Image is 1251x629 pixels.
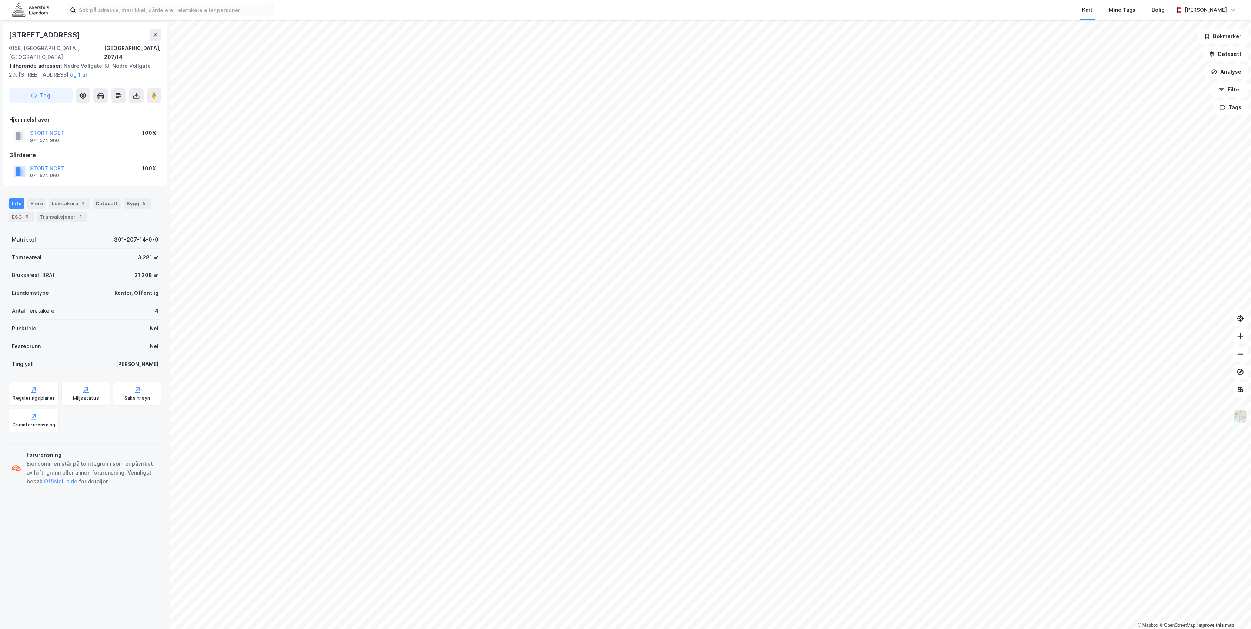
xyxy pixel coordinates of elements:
[1205,64,1248,79] button: Analyse
[134,271,159,280] div: 21 208 ㎡
[13,395,55,401] div: Reguleringsplaner
[1214,100,1248,115] button: Tags
[12,271,54,280] div: Bruksareal (BRA)
[1152,6,1165,14] div: Bolig
[155,306,159,315] div: 4
[141,200,148,207] div: 5
[23,213,31,220] div: 5
[37,212,87,222] div: Transaksjoner
[9,212,34,222] div: ESG
[1234,409,1248,423] img: Z
[142,164,157,173] div: 100%
[1198,29,1248,44] button: Bokmerker
[12,360,33,369] div: Tinglyst
[30,173,59,179] div: 971 524 960
[12,324,36,333] div: Punktleie
[138,253,159,262] div: 3 281 ㎡
[150,324,159,333] div: Nei
[12,235,36,244] div: Matrikkel
[12,289,49,297] div: Eiendomstype
[77,213,84,220] div: 2
[9,61,156,79] div: Nedre Vollgate 18, Nedre Vollgate 20, [STREET_ADDRESS]
[104,44,161,61] div: [GEOGRAPHIC_DATA], 207/14
[1082,6,1093,14] div: Kart
[27,459,159,486] div: Eiendommen står på tomtegrunn som er påvirket av luft, grunn eller annen forurensning. Vennligst ...
[1212,82,1248,97] button: Filter
[12,3,49,16] img: akershus-eiendom-logo.9091f326c980b4bce74ccdd9f866810c.svg
[93,198,121,209] div: Datasett
[73,395,99,401] div: Miljøstatus
[9,63,64,69] span: Tilhørende adresser:
[150,342,159,351] div: Nei
[12,306,54,315] div: Antall leietakere
[9,44,104,61] div: 0158, [GEOGRAPHIC_DATA], [GEOGRAPHIC_DATA]
[1214,593,1251,629] iframe: Chat Widget
[9,115,161,124] div: Hjemmelshaver
[12,253,41,262] div: Tomteareal
[116,360,159,369] div: [PERSON_NAME]
[12,422,55,428] div: Grunnforurensning
[1160,623,1195,628] a: OpenStreetMap
[9,198,24,209] div: Info
[27,198,46,209] div: Eiere
[27,450,159,459] div: Forurensning
[49,198,90,209] div: Leietakere
[76,4,274,16] input: Søk på adresse, matrikkel, gårdeiere, leietakere eller personer
[1185,6,1227,14] div: [PERSON_NAME]
[30,137,59,143] div: 971 524 960
[12,342,41,351] div: Festegrunn
[1198,623,1234,628] a: Improve this map
[114,289,159,297] div: Kontor, Offentlig
[1138,623,1158,628] a: Mapbox
[1109,6,1136,14] div: Mine Tags
[124,395,150,401] div: Saksinnsyn
[9,88,73,103] button: Tag
[9,151,161,160] div: Gårdeiere
[1203,47,1248,61] button: Datasett
[80,200,87,207] div: 4
[9,29,81,41] div: [STREET_ADDRESS]
[142,129,157,137] div: 100%
[1214,593,1251,629] div: Kontrollprogram for chat
[114,235,159,244] div: 301-207-14-0-0
[124,198,151,209] div: Bygg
